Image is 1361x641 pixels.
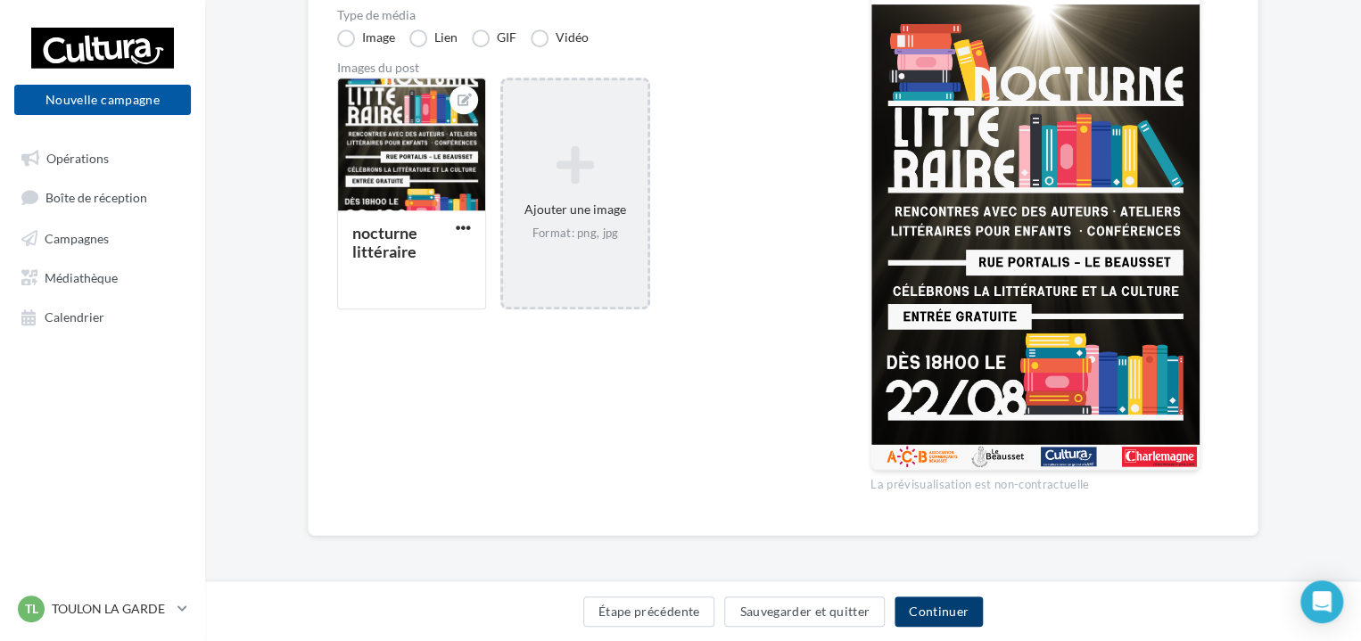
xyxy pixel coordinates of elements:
span: Opérations [46,150,109,165]
span: Campagnes [45,230,109,245]
label: Vidéo [531,29,589,47]
a: Médiathèque [11,260,194,292]
div: La prévisualisation est non-contractuelle [870,470,1200,493]
button: Continuer [895,596,983,627]
label: Type de média [337,9,813,21]
a: Opérations [11,141,194,173]
label: Lien [409,29,458,47]
a: TL TOULON LA GARDE [14,592,191,626]
div: nocturne littéraire [352,223,417,261]
a: Boîte de réception [11,180,194,213]
span: Médiathèque [45,269,118,284]
button: Sauvegarder et quitter [724,596,885,627]
div: Images du post [337,62,813,74]
a: Calendrier [11,300,194,332]
div: Open Intercom Messenger [1300,580,1343,623]
button: Nouvelle campagne [14,85,191,115]
a: Campagnes [11,221,194,253]
label: GIF [472,29,516,47]
span: Boîte de réception [45,190,147,205]
span: Calendrier [45,309,104,325]
p: TOULON LA GARDE [52,600,170,618]
button: Étape précédente [583,596,715,627]
span: TL [25,600,38,618]
label: Image [337,29,395,47]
